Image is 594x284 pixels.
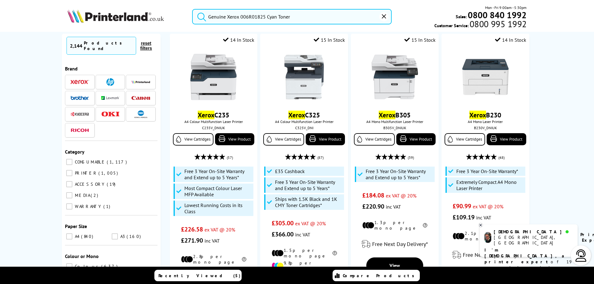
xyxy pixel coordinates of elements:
a: View Cartridges [173,133,213,146]
span: 160 [127,234,142,239]
img: OKI [101,112,120,117]
a: Compare Products [333,270,420,281]
mark: Xerox [198,111,214,119]
span: 0800 995 1992 [469,21,527,27]
span: inc VAT [204,238,220,244]
span: ACCESSORY [73,181,106,187]
img: Xerox-B305-Front-Small.jpg [372,54,418,100]
a: View [366,257,423,273]
div: B230V_DNIUK [446,125,524,130]
div: 14 In Stock [223,37,254,43]
div: modal_delivery [445,246,526,264]
img: xerox-c325-front-small.jpg [281,54,327,100]
span: £90.99 [453,202,471,210]
a: View Product [487,133,526,145]
span: A4 Colour Multifunction Laser Printer [173,119,254,124]
span: inc VAT [476,214,491,221]
span: MEDIA [73,193,90,198]
div: C235V_DNIUK [174,125,253,130]
div: Products Found [84,40,133,51]
span: A3 [119,234,126,239]
input: CONSUMABLE 1,117 [66,159,72,165]
span: Ships with 1.5K Black and 1K CMY Toner Cartridges* [275,196,342,208]
span: (57) [227,152,233,163]
div: 15 In Stock [314,37,345,43]
a: XeroxC235 [198,111,229,119]
span: Free 3 Year On-Site Warranty* [456,168,518,174]
span: £305.00 [272,219,294,227]
span: £226.58 [181,225,203,233]
div: 15 In Stock [404,37,436,43]
a: View Product [306,133,345,145]
span: 840 [81,234,95,239]
span: Colour [73,264,101,269]
span: inc VAT [386,204,401,210]
span: A4 Colour Multifunction Laser Printer [263,119,345,124]
span: PRINTER [73,170,98,176]
span: 19 [107,181,117,187]
span: Free 3 Year On-Site Warranty and Extend up to 5 Years* [366,168,433,180]
span: A4 Mono Multifunction Laser Printer [354,119,435,124]
span: 2,144 [70,43,82,49]
span: (39) [408,152,414,163]
img: Ricoh [71,129,89,132]
input: PRINTER 1,005 [66,170,72,176]
span: £220.90 [362,202,384,210]
a: View Cartridges [263,133,304,146]
img: Lexmark [101,96,120,100]
a: 0800 840 1992 [467,12,527,18]
b: I'm [DEMOGRAPHIC_DATA], a printer expert [484,247,566,265]
span: Free Next Day Delivery* [372,240,428,248]
span: Lowest Running Costs in its Class [184,202,252,214]
li: 1.3p per mono page [362,220,428,231]
li: 9.8p per colour page [272,260,337,271]
span: WARRANTY [73,204,103,209]
img: Canon [131,96,150,100]
img: Brother [71,96,89,100]
span: 2 [91,193,100,198]
span: 1,005 [98,170,119,176]
span: A4 Mono Laser Printer [445,119,526,124]
img: Xerox [71,80,89,84]
div: [DEMOGRAPHIC_DATA] [494,229,573,235]
span: Free 3 Year On-Site Warranty and Extend up to 5 Years* [184,168,252,180]
input: MEDIA 2 [66,192,72,198]
img: HP [106,78,114,86]
span: Free 3 Year On-Site Warranty and Extend up to 5 Years* [275,179,342,191]
span: ex VAT @ 20% [295,220,326,227]
span: £35 Cashback [275,168,305,174]
span: Free Next Day Delivery* [463,251,519,258]
div: 14 In Stock [495,37,526,43]
mark: Xerox [469,111,486,119]
span: Brand [65,66,78,72]
img: Printerland [131,80,150,83]
span: Paper Size [65,223,87,229]
li: 2.8p per mono page [181,254,246,265]
span: ex VAT @ 20% [386,193,416,199]
span: Customer Service: [434,21,527,28]
mark: Xerox [288,111,305,119]
div: C325V_DNI [265,125,343,130]
span: (48) [498,152,505,163]
input: WARRANTY 1 [66,203,72,210]
a: XeroxB230 [469,111,501,119]
div: B305V_DNIUK [355,125,434,130]
input: ACCESSORY 19 [66,181,72,187]
a: Printerland Logo [67,9,184,24]
span: Mon - Fri 9:00am - 5:30pm [485,5,527,11]
img: Xerox-C235-Front-Main-Small.jpg [190,54,237,100]
span: ex VAT @ 20% [204,227,235,233]
img: Konica Minolta [134,110,148,118]
a: View Product [396,133,436,145]
input: A4 840 [66,233,72,239]
p: of 19 years! I can help you choose the right product [484,247,573,282]
li: 13.7p per colour page [181,266,246,278]
button: reset filters [136,40,156,51]
input: Search [192,9,392,24]
span: 1 [103,204,112,209]
span: ex VAT @ 20% [473,203,503,210]
span: View [390,262,400,269]
span: Sales: [456,14,467,19]
span: Recently Viewed (5) [158,273,241,278]
span: CONSUMABLE [73,159,106,165]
